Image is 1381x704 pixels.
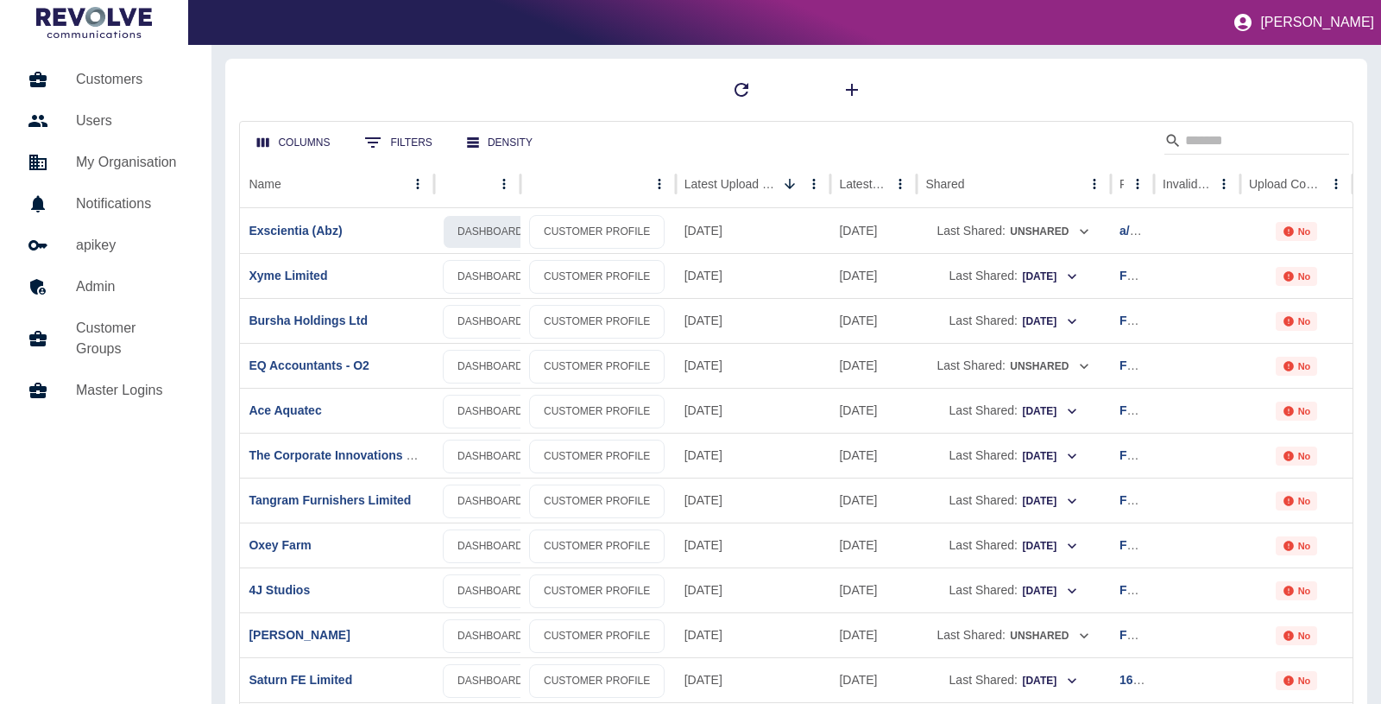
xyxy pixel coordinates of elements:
[1226,5,1381,40] button: [PERSON_NAME]
[1164,127,1349,158] div: Search
[1276,492,1318,511] div: Not all required reports for this customer were uploaded for the latest usage month.
[1276,626,1318,645] div: Not all required reports for this customer were uploaded for the latest usage month.
[1021,398,1079,425] button: [DATE]
[14,183,198,225] a: Notifications
[350,125,445,160] button: Show filters
[1260,15,1374,30] p: [PERSON_NAME]
[676,343,831,388] div: 02 Oct 2025
[529,215,665,249] a: CUSTOMER PROFILE
[1276,312,1318,331] div: Not all required reports for this customer were uploaded for the latest usage month.
[1021,668,1079,694] button: [DATE]
[1298,541,1311,551] p: No
[76,193,184,214] h5: Notifications
[1009,219,1091,245] button: Unshared
[76,318,184,359] h5: Customer Groups
[1298,675,1311,686] p: No
[249,358,369,372] a: EQ Accountants - O2
[1119,358,1176,372] a: FG707025
[1249,177,1322,191] div: Upload Complete
[676,657,831,702] div: 02 Oct 2025
[1298,406,1311,416] p: No
[14,59,198,100] a: Customers
[529,530,665,563] a: CUSTOMER PROFILE
[1021,308,1079,335] button: [DATE]
[14,308,198,370] a: Customer Groups
[249,538,311,552] a: Oxey Farm
[1126,172,1150,196] button: Ref column menu
[839,177,886,191] div: Latest Usage
[1119,583,1176,597] a: FG707001
[676,612,831,657] div: 02 Oct 2025
[1276,222,1318,241] div: Not all required reports for this customer were uploaded for the latest usage month.
[1298,451,1311,461] p: No
[249,673,352,687] a: Saturn FE Limited
[529,619,665,653] a: CUSTOMER PROFILE
[76,380,184,401] h5: Master Logins
[1276,447,1318,466] div: Not all required reports for this customer were uploaded for the latest usage month.
[1298,271,1311,282] p: No
[830,208,917,253] div: 30 Sep 2025
[529,485,665,518] a: CUSTOMER PROFILE
[676,568,831,612] div: 02 Oct 2025
[925,568,1102,612] div: Last Shared:
[676,388,831,433] div: 02 Oct 2025
[249,448,507,462] a: The Corporate Innovations Company Limited
[1276,581,1318,600] div: Not all required reports for this customer were uploaded for the latest usage month.
[443,260,538,294] a: DASHBOARD
[1298,631,1311,641] p: No
[925,658,1102,702] div: Last Shared:
[830,478,917,523] div: 30 Sep 2025
[76,235,184,256] h5: apikey
[1119,177,1124,191] div: Ref
[529,260,665,294] a: CUSTOMER PROFILE
[443,215,538,249] a: DASHBOARD
[1119,493,1176,507] a: FG707029
[1119,314,1176,327] a: FG707008
[443,305,538,339] a: DASHBOARD
[249,403,321,417] a: Ace Aquatec
[925,177,964,191] div: Shared
[1009,623,1091,650] button: Unshared
[76,152,184,173] h5: My Organisation
[453,127,546,159] button: Density
[76,111,184,131] h5: Users
[1276,402,1318,421] div: Not all required reports for this customer were uploaded for the latest usage month.
[830,433,917,478] div: 30 Sep 2025
[443,485,538,518] a: DASHBOARD
[1298,496,1311,506] p: No
[830,523,917,568] div: 30 Sep 2025
[830,388,917,433] div: 30 Sep 2025
[676,253,831,298] div: 02 Oct 2025
[925,523,1102,568] div: Last Shared:
[1021,263,1079,290] button: [DATE]
[529,664,665,698] a: CUSTOMER PROFILE
[529,305,665,339] a: CUSTOMER PROFILE
[443,530,538,563] a: DASHBOARD
[830,253,917,298] div: 30 Sep 2025
[925,299,1102,343] div: Last Shared:
[443,395,538,428] a: DASHBOARD
[1119,628,1176,642] a: FG707017
[249,177,281,191] div: Name
[76,69,184,90] h5: Customers
[529,395,665,428] a: CUSTOMER PROFILE
[676,208,831,253] div: 02 Oct 2025
[778,172,802,196] button: Sort
[249,269,327,282] a: Xyme Limited
[1119,448,1176,462] a: FG707030
[925,613,1102,657] div: Last Shared:
[14,370,198,411] a: Master Logins
[647,172,672,196] button: column menu
[1298,226,1311,237] p: No
[443,574,538,608] a: DASHBOARD
[249,493,411,507] a: Tangram Furnishers Limited
[676,478,831,523] div: 02 Oct 2025
[249,224,342,238] a: Exscientia (Abz)
[925,389,1102,433] div: Last Shared:
[529,574,665,608] a: CUSTOMER PROFILE
[406,172,430,196] button: Name column menu
[1021,578,1079,605] button: [DATE]
[676,298,831,343] div: 02 Oct 2025
[1009,353,1091,380] button: Unshared
[925,479,1102,523] div: Last Shared:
